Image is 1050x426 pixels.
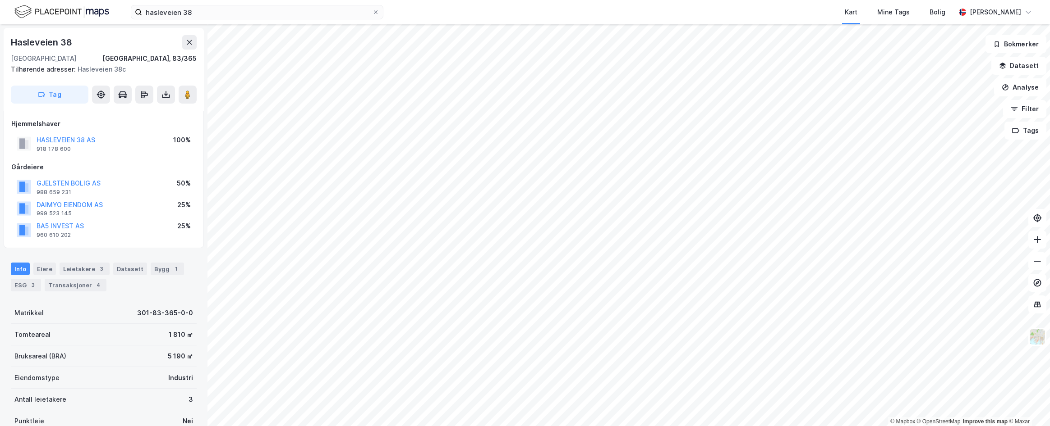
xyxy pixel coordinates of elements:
div: Tomteareal [14,329,51,340]
button: Bokmerker [986,35,1046,53]
div: Transaksjoner [45,279,106,291]
div: 5 190 ㎡ [168,351,193,362]
button: Tags [1004,122,1046,140]
div: 960 610 202 [37,231,71,239]
div: Matrikkel [14,308,44,318]
div: Info [11,263,30,275]
div: [PERSON_NAME] [970,7,1021,18]
div: 301-83-365-0-0 [137,308,193,318]
div: Hasleveien 38c [11,64,189,75]
div: ESG [11,279,41,291]
div: 918 178 600 [37,145,71,153]
div: 3 [28,281,37,290]
button: Tag [11,86,88,104]
div: Hasleveien 38 [11,35,74,50]
div: 3 [97,264,106,273]
div: Gårdeiere [11,162,196,172]
div: Bolig [930,7,945,18]
span: Tilhørende adresser: [11,65,78,73]
div: Leietakere [60,263,110,275]
div: Datasett [113,263,147,275]
iframe: Chat Widget [1005,383,1050,426]
div: 1 [171,264,180,273]
div: [GEOGRAPHIC_DATA], 83/365 [102,53,197,64]
a: Mapbox [890,418,915,425]
button: Filter [1003,100,1046,118]
div: Kart [845,7,857,18]
div: Bygg [151,263,184,275]
div: 100% [173,135,191,145]
button: Datasett [991,57,1046,75]
div: 999 523 145 [37,210,72,217]
a: Improve this map [963,418,1008,425]
div: Kontrollprogram for chat [1005,383,1050,426]
div: Eiere [33,263,56,275]
img: Z [1029,328,1046,345]
div: 4 [94,281,103,290]
div: Industri [168,372,193,383]
div: [GEOGRAPHIC_DATA] [11,53,77,64]
div: Bruksareal (BRA) [14,351,66,362]
img: logo.f888ab2527a4732fd821a326f86c7f29.svg [14,4,109,20]
a: OpenStreetMap [917,418,961,425]
div: 25% [177,221,191,231]
div: Eiendomstype [14,372,60,383]
input: Søk på adresse, matrikkel, gårdeiere, leietakere eller personer [142,5,372,19]
div: 3 [189,394,193,405]
button: Analyse [994,78,1046,96]
div: 988 659 231 [37,189,71,196]
div: 1 810 ㎡ [169,329,193,340]
div: Antall leietakere [14,394,66,405]
div: Hjemmelshaver [11,118,196,129]
div: 50% [177,178,191,189]
div: Mine Tags [877,7,910,18]
div: 25% [177,199,191,210]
